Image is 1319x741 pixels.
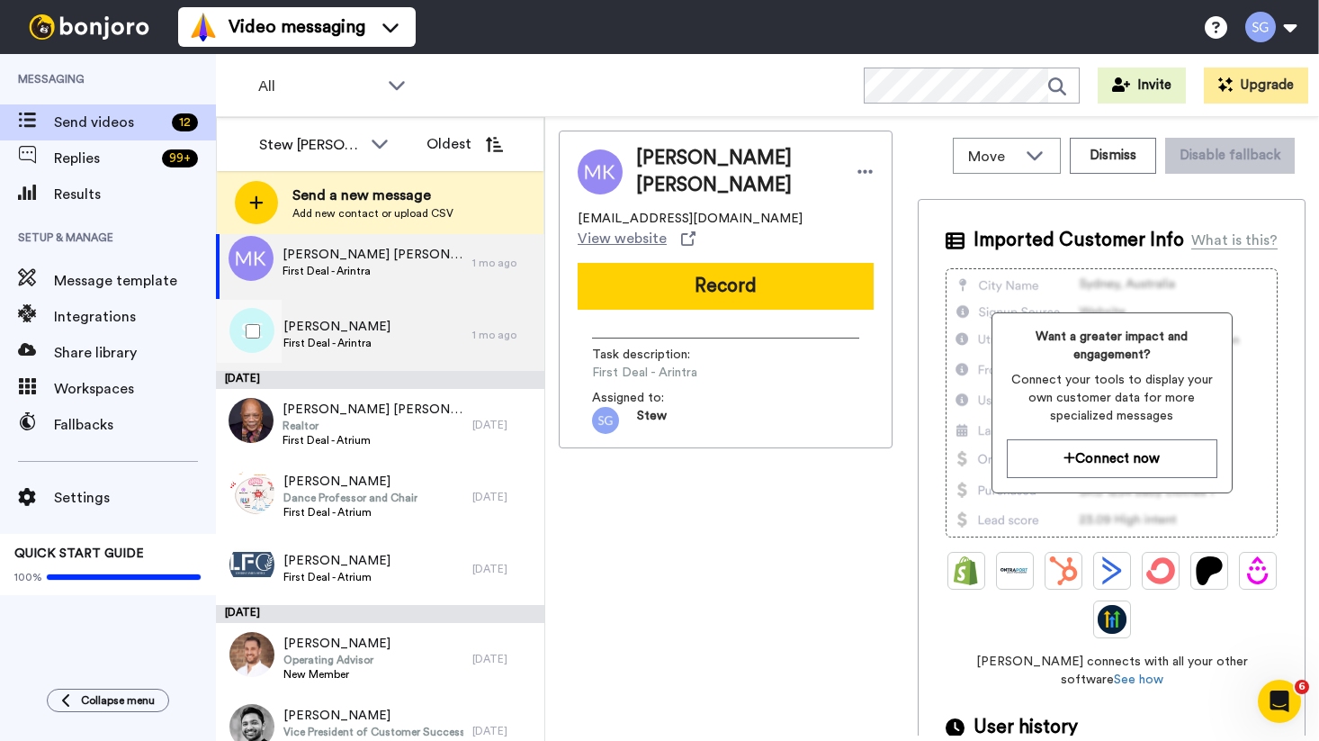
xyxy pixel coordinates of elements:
span: Imported Customer Info [974,227,1184,254]
span: [PERSON_NAME] [PERSON_NAME] [283,401,463,419]
span: Realtor [283,419,463,433]
img: ConvertKit [1146,556,1175,585]
span: [PERSON_NAME] [283,473,417,491]
span: [PERSON_NAME] connects with all your other software [946,653,1278,689]
img: Image of Manoj Kumar Bhatt [578,149,623,194]
div: [DATE] [472,652,535,666]
img: Patreon [1195,556,1224,585]
span: 6 [1295,680,1309,694]
span: Collapse menu [81,693,155,708]
img: Drip [1243,556,1272,585]
button: Disable fallback [1165,138,1295,174]
div: [DATE] [472,490,535,504]
span: Stew [637,407,667,434]
img: Ontraport [1000,556,1029,585]
button: Invite [1098,68,1186,104]
span: First Deal - Arintra [592,364,763,382]
div: [DATE] [216,605,544,623]
span: Operating Advisor [283,653,390,667]
span: [PERSON_NAME] [283,707,463,725]
span: Fallbacks [54,414,216,436]
span: [PERSON_NAME] [283,318,390,336]
div: [DATE] [472,418,535,432]
span: Share library [54,342,216,364]
span: First Deal - Arintra [283,264,463,278]
img: 1b6aa270-ee2e-422c-9216-79b20039d0e8.png [229,470,274,515]
span: Send videos [54,112,165,133]
img: 3b7668fd-0f06-4d3a-8156-872daa38257f.jpg [229,542,274,587]
img: Shopify [952,556,981,585]
img: mk.png [229,236,274,281]
span: First Deal - Arintra [283,336,390,350]
span: User history [974,714,1078,741]
span: Connect your tools to display your own customer data for more specialized messages [1007,371,1217,425]
img: e903244b-5e95-4598-93db-8ceb31f563cb.jpg [229,398,274,443]
span: Assigned to: [592,389,718,407]
div: What is this? [1191,230,1278,251]
span: Message template [54,270,216,292]
button: Upgrade [1204,68,1308,104]
span: Workspaces [54,378,216,400]
div: Stew [PERSON_NAME] [259,134,362,156]
span: First Deal - Atrium [283,505,417,520]
span: Move [968,146,1017,167]
span: Settings [54,487,216,509]
div: 99 + [162,149,198,167]
span: All [258,76,379,97]
img: ActiveCampaign [1098,556,1126,585]
iframe: Intercom live chat [1258,680,1301,723]
a: View website [578,228,695,249]
img: Hubspot [1049,556,1078,585]
button: Oldest [413,126,516,162]
img: bj-logo-header-white.svg [22,14,157,40]
div: 1 mo ago [472,328,535,342]
span: First Deal - Atrium [283,433,463,447]
span: Video messaging [229,14,365,40]
span: Task description : [592,346,718,364]
button: Record [578,263,874,310]
span: First Deal - Atrium [283,570,390,584]
img: 71816507-17a3-48c4-a5ae-2d6450d9b6a4.jpg [229,632,274,677]
span: View website [578,228,667,249]
span: Integrations [54,306,216,328]
span: [PERSON_NAME] [283,635,390,653]
span: 100% [14,570,42,584]
div: 1 mo ago [472,256,535,270]
span: Send a new message [292,185,453,206]
img: vm-color.svg [189,13,218,41]
span: QUICK START GUIDE [14,547,144,560]
span: Dance Professor and Chair [283,491,417,505]
span: Add new contact or upload CSV [292,206,453,221]
div: [DATE] [472,724,535,738]
span: [EMAIL_ADDRESS][DOMAIN_NAME] [578,210,803,228]
button: Collapse menu [47,689,169,712]
a: See how [1114,673,1163,686]
span: Vice President of Customer Success [283,725,463,739]
span: New Member [283,667,390,682]
span: Replies [54,148,155,169]
button: Connect now [1007,439,1217,478]
span: [PERSON_NAME] [PERSON_NAME] [636,145,839,199]
span: [PERSON_NAME] [283,552,390,570]
img: 82d77515-61d0-430a-a333-5535a56e8b0c.png [592,407,619,434]
div: [DATE] [472,562,535,576]
div: 12 [172,113,198,131]
span: [PERSON_NAME] [PERSON_NAME] [283,246,463,264]
img: GoHighLevel [1098,605,1126,634]
button: Dismiss [1070,138,1156,174]
span: Results [54,184,216,205]
span: Want a greater impact and engagement? [1007,328,1217,364]
div: [DATE] [216,371,544,389]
